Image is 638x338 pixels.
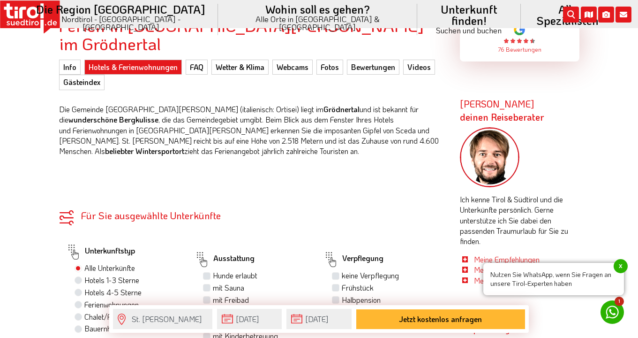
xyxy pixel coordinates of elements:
h2: Ferien in [GEOGRAPHIC_DATA][PERSON_NAME] im Grödnertal [59,16,446,53]
label: Unterkunftstyp [66,241,135,263]
small: Suchen und buchen [428,26,510,34]
label: Hotels 4-5 Sterne [84,287,142,298]
small: Alle Orte in [GEOGRAPHIC_DATA] & [GEOGRAPHIC_DATA] [229,15,406,31]
span: Nutzen Sie WhatsApp, wenn Sie Fragen an unsere Tirol-Experten haben [483,263,624,295]
i: Kontakt [615,7,631,23]
strong: beliebter Wintersportort [105,146,184,156]
label: Ausstattung [195,249,255,270]
input: Anreise [217,309,282,329]
small: Nordtirol - [GEOGRAPHIC_DATA] - [GEOGRAPHIC_DATA] [35,15,207,31]
span: x [614,259,628,273]
button: Jetzt kostenlos anfragen [356,309,525,329]
span: 1 [615,297,624,306]
a: Webcams [272,60,313,75]
label: Frühstück [342,283,374,293]
label: keine Verpflegung [342,270,399,281]
a: Hotels & Ferienwohnungen [84,60,182,75]
label: Ferienwohnungen [84,300,139,310]
a: Wetter & Klima [211,60,269,75]
a: Meine Empfehlungen [474,254,540,264]
div: Ich kenne Tirol & Südtirol und die Unterkünfte persönlich. Gerne unterstütze ich Sie dabei den pa... [460,127,579,286]
label: Alle Unterkünfte [84,263,135,273]
strong: wunderschöne Bergkulisse [68,115,158,124]
input: Wo soll's hingehen? [113,309,212,329]
a: 76 Bewertungen [498,46,541,53]
a: 1 Nutzen Sie WhatsApp, wenn Sie Fragen an unsere Tirol-Experten habenx [600,300,624,324]
a: Info [59,60,81,75]
label: Bauernhöfe [84,323,121,334]
a: Bewertungen [347,60,399,75]
a: FAQ [186,60,208,75]
a: Videos [403,60,435,75]
a: Gästeindex [59,75,105,90]
strong: [PERSON_NAME] [460,98,544,123]
label: Verpflegung [323,249,383,270]
p: Die Gemeinde [GEOGRAPHIC_DATA][PERSON_NAME] (italienisch: Ortisei) liegt im und ist bekannt für d... [59,104,446,157]
label: Halbpension [342,295,381,305]
span: deinen Reiseberater [460,111,544,123]
label: Hunde erlaubt [213,270,257,281]
label: Hotels 1-3 Sterne [84,275,139,285]
strong: Grödnertal [323,104,360,114]
div: Für Sie ausgewählte Unterkünfte [59,210,446,220]
label: Chalet/Ferienhaus [84,312,142,322]
a: Mein E-Mail Kontakt [474,265,537,275]
label: mit Freibad [213,295,249,305]
a: Mein WhatsApp Kontakt [474,276,551,285]
i: Karte öffnen [581,7,597,23]
label: mit Sauna [213,283,244,293]
img: frag-markus.png [460,127,520,187]
a: Fotos [316,60,343,75]
input: Abreise [286,309,351,329]
i: Fotogalerie [598,7,614,23]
